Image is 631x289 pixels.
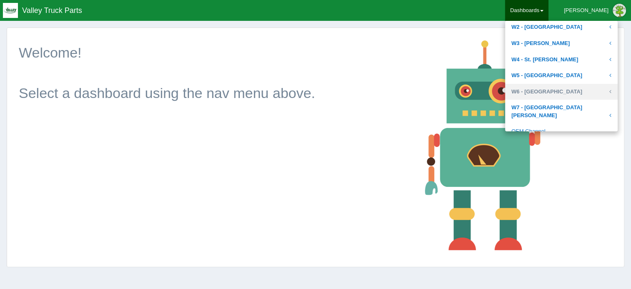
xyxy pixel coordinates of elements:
[505,84,618,100] a: W6 - [GEOGRAPHIC_DATA]
[613,4,626,17] img: Profile Picture
[564,2,608,19] div: [PERSON_NAME]
[505,123,618,140] a: OEM Channel
[19,43,412,103] p: Welcome! Select a dashboard using the nav menu above.
[505,100,618,123] a: W7 - [GEOGRAPHIC_DATA][PERSON_NAME]
[505,68,618,84] a: W5 - [GEOGRAPHIC_DATA]
[22,6,82,15] span: Valley Truck Parts
[505,52,618,68] a: W4 - St. [PERSON_NAME]
[419,34,551,256] img: robot-18af129d45a23e4dba80317a7b57af8f57279c3d1c32989fc063bd2141a5b856.png
[3,3,18,18] img: q1blfpkbivjhsugxdrfq.png
[505,19,618,35] a: W2 - [GEOGRAPHIC_DATA]
[505,35,618,52] a: W3 - [PERSON_NAME]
